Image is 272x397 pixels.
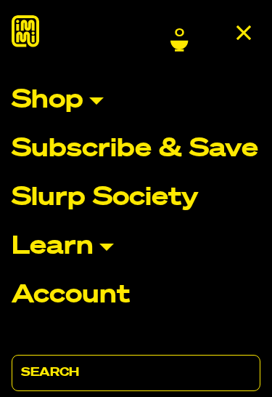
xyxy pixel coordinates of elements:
[12,283,130,308] p: Account
[12,88,83,113] p: Shop
[12,355,260,391] input: Search
[12,234,260,260] a: Learn
[12,234,94,260] p: Learn
[12,137,260,162] a: Subscribe & Save
[12,185,260,211] a: Slurp Society
[12,185,199,211] p: Slurp Society
[12,137,258,162] p: Subscribe & Save
[12,88,260,113] a: Shop
[12,283,260,308] a: Account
